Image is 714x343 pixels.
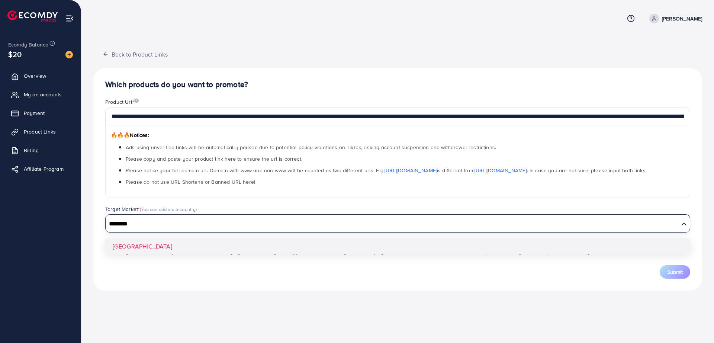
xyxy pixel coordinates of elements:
span: Ecomdy Balance [8,41,48,48]
p: [PERSON_NAME] [662,14,702,23]
span: Notices: [111,131,149,139]
a: Billing [6,143,75,158]
span: 🔥🔥🔥 [111,131,130,139]
li: [GEOGRAPHIC_DATA] [105,238,690,254]
a: [PERSON_NAME] [646,14,702,23]
span: Affiliate Program [24,165,64,173]
input: Search for option [106,218,678,230]
a: [URL][DOMAIN_NAME] [385,167,437,174]
img: menu [65,14,74,23]
span: Product Links [24,128,56,135]
iframe: Chat [682,310,708,337]
h4: Which products do you want to promote? [105,80,690,89]
img: image [134,98,139,103]
span: (You can add multi-country) [140,206,197,212]
label: Product Url [105,98,139,106]
span: Please copy and paste your product link here to ensure the url is correct. [126,155,302,163]
span: Submit [667,268,683,276]
span: Billing [24,147,39,154]
a: Overview [6,68,75,83]
a: Product Links [6,124,75,139]
span: Please do not use URL Shortens or Banned URL here! [126,178,255,186]
a: My ad accounts [6,87,75,102]
a: Payment [6,106,75,121]
span: My ad accounts [24,91,62,98]
label: Target Market [105,205,197,213]
div: Search for option [105,214,690,232]
span: Overview [24,72,46,80]
img: logo [7,10,58,22]
img: image [65,51,73,58]
button: Submit [660,265,690,279]
span: $20 [8,49,22,60]
span: Ads using unverified links will be automatically paused due to potential policy violations on Tik... [126,144,496,151]
button: Back to Product Links [93,46,177,62]
a: [URL][DOMAIN_NAME] [475,167,527,174]
span: Please notice your full domain url. Domain with www and non-www will be counted as two different ... [126,167,647,174]
span: Payment [24,109,45,117]
a: Affiliate Program [6,161,75,176]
